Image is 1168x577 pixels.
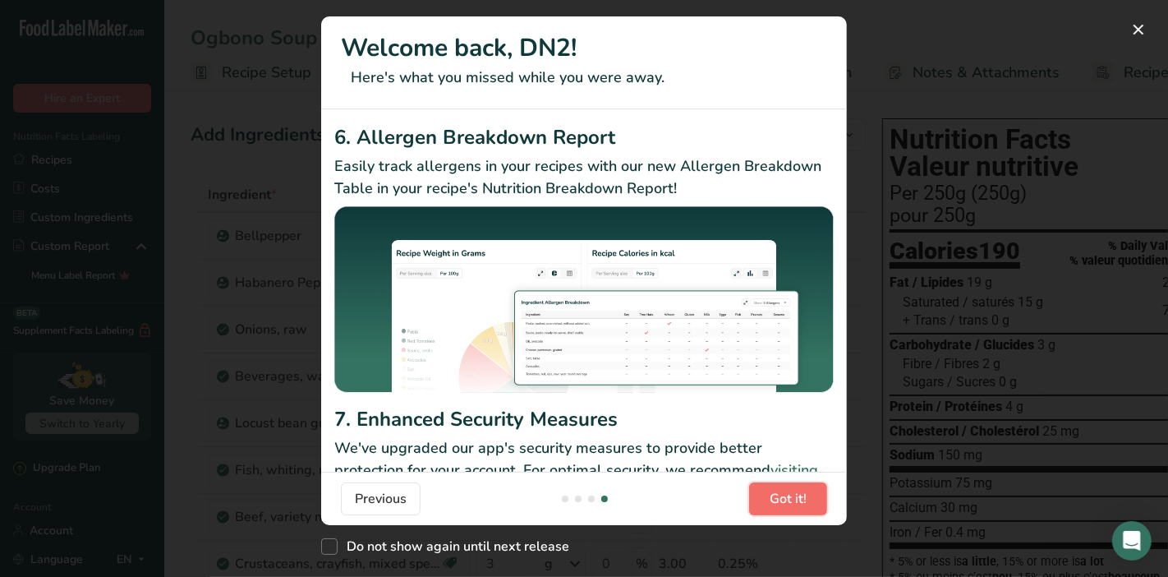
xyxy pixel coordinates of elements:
[338,538,569,555] span: Do not show again until next release
[770,489,807,509] span: Got it!
[334,404,834,434] h2: 7. Enhanced Security Measures
[749,482,827,515] button: Got it!
[341,482,421,515] button: Previous
[334,122,834,152] h2: 6. Allergen Breakdown Report
[355,489,407,509] span: Previous
[334,155,834,200] p: Easily track allergens in your recipes with our new Allergen Breakdown Table in your recipe's Nut...
[1112,521,1152,561] div: Open Intercom Messenger
[341,30,827,67] h1: Welcome back, DN2!
[341,67,827,89] p: Here's what you missed while you were away.
[334,437,834,526] p: We've upgraded our app's security measures to provide better protection for your account. For opt...
[334,206,834,399] img: Allergen Breakdown Report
